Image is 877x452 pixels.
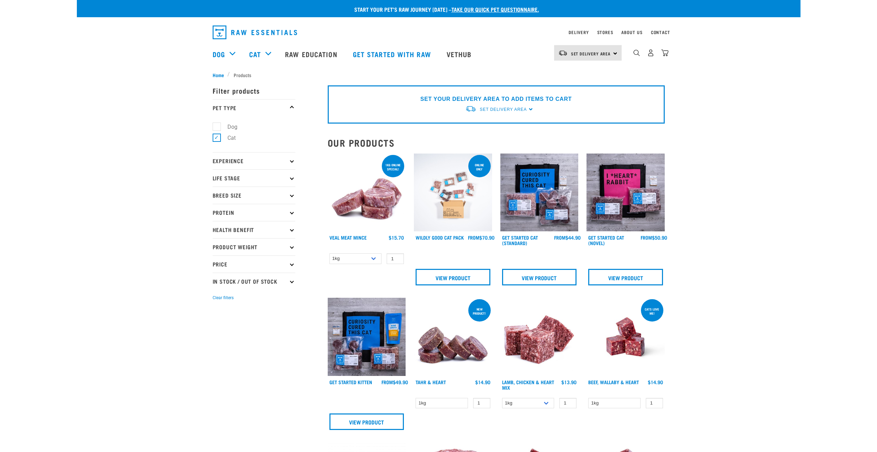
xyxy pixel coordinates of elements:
[213,82,295,99] p: Filter products
[207,23,670,42] nav: dropdown navigation
[465,105,476,113] img: van-moving.png
[451,8,539,11] a: take our quick pet questionnaire.
[621,31,642,33] a: About Us
[216,123,240,131] label: Dog
[213,49,225,59] a: Dog
[468,160,491,174] div: ONLINE ONLY
[213,71,665,78] nav: breadcrumbs
[213,152,295,169] p: Experience
[329,236,367,239] a: Veal Meat Mince
[216,134,238,142] label: Cat
[82,5,806,13] p: Start your pet’s raw journey [DATE] –
[588,236,624,244] a: Get Started Cat (Novel)
[641,236,652,239] span: FROM
[558,50,568,56] img: van-moving.png
[661,49,669,56] img: home-icon@2x.png
[554,236,565,239] span: FROM
[588,381,639,383] a: Beef, Wallaby & Heart
[420,95,572,103] p: SET YOUR DELIVERY AREA TO ADD ITEMS TO CART
[329,381,372,383] a: Get Started Kitten
[473,398,490,409] input: 1
[346,40,440,68] a: Get started with Raw
[213,295,234,301] button: Clear filters
[382,160,404,174] div: 1kg online special!
[213,273,295,290] p: In Stock / Out Of Stock
[475,379,490,385] div: $14.90
[554,235,581,240] div: $44.90
[213,221,295,238] p: Health Benefit
[500,298,579,376] img: 1124 Lamb Chicken Heart Mix 01
[648,379,663,385] div: $14.90
[416,236,464,239] a: Wildly Good Cat Pack
[633,50,640,56] img: home-icon-1@2x.png
[468,235,494,240] div: $70.90
[641,304,663,318] div: Cats love me!
[440,40,480,68] a: Vethub
[559,398,577,409] input: 1
[588,269,663,285] a: View Product
[213,169,295,187] p: Life Stage
[480,107,527,112] span: Set Delivery Area
[414,298,492,376] img: 1093 Wallaby Heart Medallions 01
[213,255,295,273] p: Price
[328,154,406,232] img: 1160 Veal Meat Mince Medallions 01
[328,298,406,376] img: NSP Kitten Update
[597,31,613,33] a: Stores
[502,236,538,244] a: Get Started Cat (Standard)
[278,40,346,68] a: Raw Education
[646,398,663,409] input: 1
[389,235,404,240] div: $15.70
[569,31,589,33] a: Delivery
[213,204,295,221] p: Protein
[213,71,224,78] span: Home
[213,25,297,39] img: Raw Essentials Logo
[651,31,670,33] a: Contact
[213,187,295,204] p: Breed Size
[561,379,577,385] div: $13.90
[416,381,446,383] a: Tahr & Heart
[213,71,228,78] a: Home
[468,304,491,318] div: New product!
[329,413,404,430] a: View Product
[587,298,665,376] img: Raw Essentials 2024 July2572 Beef Wallaby Heart
[77,40,800,68] nav: dropdown navigation
[213,238,295,255] p: Product Weight
[213,99,295,116] p: Pet Type
[328,137,665,148] h2: Our Products
[647,49,654,56] img: user.png
[381,381,393,383] span: FROM
[468,236,479,239] span: FROM
[502,381,554,389] a: Lamb, Chicken & Heart Mix
[641,235,667,240] div: $50.90
[500,154,579,232] img: Assortment Of Raw Essential Products For Cats Including, Blue And Black Tote Bag With "Curiosity ...
[502,269,577,285] a: View Product
[387,253,404,264] input: 1
[381,379,408,385] div: $49.90
[587,154,665,232] img: Assortment Of Raw Essential Products For Cats Including, Pink And Black Tote Bag With "I *Heart* ...
[249,49,261,59] a: Cat
[414,154,492,232] img: Cat 0 2sec
[416,269,490,285] a: View Product
[571,52,611,55] span: Set Delivery Area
